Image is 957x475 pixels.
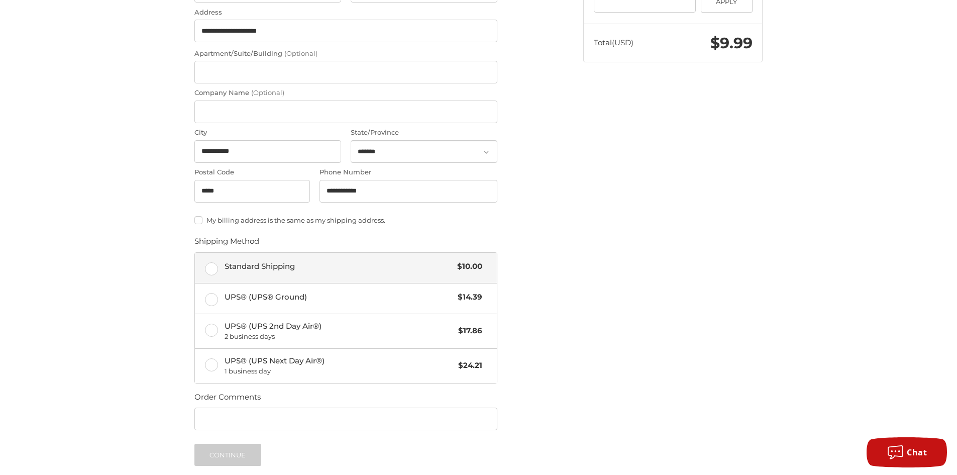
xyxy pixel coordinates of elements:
[710,34,753,52] span: $9.99
[225,261,453,272] span: Standard Shipping
[194,8,497,18] label: Address
[225,355,454,376] span: UPS® (UPS Next Day Air®)
[194,392,261,408] legend: Order Comments
[225,321,454,342] span: UPS® (UPS 2nd Day Air®)
[225,332,454,342] span: 2 business days
[907,447,927,458] span: Chat
[320,167,497,177] label: Phone Number
[225,366,454,376] span: 1 business day
[194,216,497,224] label: My billing address is the same as my shipping address.
[225,292,453,303] span: UPS® (UPS® Ground)
[194,128,341,138] label: City
[194,236,259,252] legend: Shipping Method
[453,292,482,303] span: $14.39
[194,167,310,177] label: Postal Code
[284,49,317,57] small: (Optional)
[194,88,497,98] label: Company Name
[594,38,633,47] span: Total (USD)
[453,325,482,337] span: $17.86
[453,360,482,371] span: $24.21
[351,128,497,138] label: State/Province
[251,88,284,97] small: (Optional)
[867,437,947,467] button: Chat
[452,261,482,272] span: $10.00
[194,49,497,59] label: Apartment/Suite/Building
[194,444,261,466] button: Continue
